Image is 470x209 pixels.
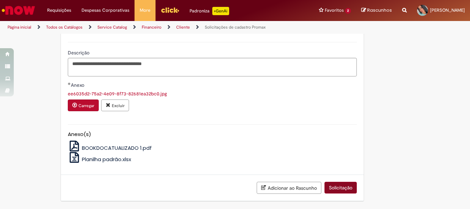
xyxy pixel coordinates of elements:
[46,24,83,30] a: Todos os Catálogos
[345,8,351,14] span: 2
[112,103,125,108] small: Excluir
[68,156,131,163] a: Planilha padrão.xlsx
[78,103,94,108] small: Carregar
[68,144,152,151] a: BOOKDOCATUALIZADO 1.pdf
[82,156,131,163] span: Planilha padrão.xlsx
[190,7,229,15] div: Padroniza
[97,24,127,30] a: Service Catalog
[47,7,71,14] span: Requisições
[71,82,86,88] span: Anexo
[140,7,150,14] span: More
[361,7,392,14] a: Rascunhos
[325,7,344,14] span: Favoritos
[68,100,99,111] button: Carregar anexo de Anexo Required
[430,7,465,13] span: [PERSON_NAME]
[68,132,357,137] h5: Anexo(s)
[5,21,308,34] ul: Trilhas de página
[324,182,357,194] button: Solicitação
[212,7,229,15] p: +GenAi
[101,100,129,111] button: Excluir anexo ee6035d2-75a2-4e09-8f73-82681ea32bc0.jpg
[205,24,266,30] a: Solicitações de cadastro Promax
[68,91,167,97] a: Download de ee6035d2-75a2-4e09-8f73-82681ea32bc0.jpg
[68,58,357,76] textarea: Descrição
[161,5,179,15] img: click_logo_yellow_360x200.png
[8,24,31,30] a: Página inicial
[82,144,152,151] span: BOOKDOCATUALIZADO 1.pdf
[142,24,161,30] a: Financeiro
[367,7,392,13] span: Rascunhos
[1,3,36,17] img: ServiceNow
[176,24,190,30] a: Cliente
[257,182,321,194] button: Adicionar ao Rascunho
[82,7,129,14] span: Despesas Corporativas
[68,50,91,56] span: Descrição
[68,82,71,85] span: Obrigatório Preenchido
